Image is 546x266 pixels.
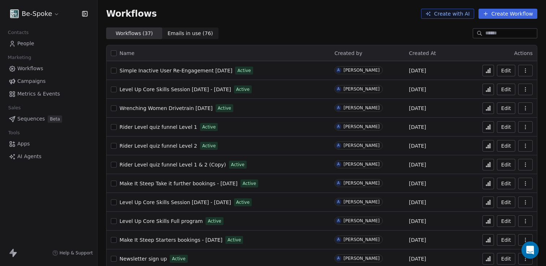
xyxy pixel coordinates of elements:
[231,161,244,168] span: Active
[497,234,515,246] button: Edit
[120,218,203,225] a: Level Up Core Skills Full program
[334,50,362,56] span: Created by
[120,199,231,206] a: Level Up Core Skills Session [DATE] - [DATE]
[17,40,34,47] span: People
[202,124,216,130] span: Active
[478,9,537,19] button: Create Workflow
[409,123,426,131] span: [DATE]
[337,237,340,242] div: A
[409,105,426,112] span: [DATE]
[514,50,533,56] span: Actions
[343,256,380,261] div: [PERSON_NAME]
[343,143,380,148] div: [PERSON_NAME]
[120,86,231,93] a: Level Up Core Skills Session [DATE] - [DATE]
[236,199,250,206] span: Active
[337,180,340,186] div: A
[6,63,91,75] a: Workflows
[409,67,426,74] span: [DATE]
[6,38,91,50] a: People
[337,218,340,224] div: A
[120,256,167,262] span: Newsletter sign up
[421,9,474,19] button: Create with AI
[497,140,515,152] a: Edit
[6,75,91,87] a: Campaigns
[60,250,93,256] span: Help & Support
[120,199,231,205] span: Level Up Core Skills Session [DATE] - [DATE]
[218,105,231,111] span: Active
[120,255,167,262] a: Newsletter sign up
[343,181,380,186] div: [PERSON_NAME]
[497,65,515,76] button: Edit
[343,124,380,129] div: [PERSON_NAME]
[409,142,426,149] span: [DATE]
[17,140,30,148] span: Apps
[343,199,380,204] div: [PERSON_NAME]
[409,236,426,244] span: [DATE]
[120,180,238,187] a: Make It Steep Take it further bookings - [DATE]
[52,250,93,256] a: Help & Support
[120,236,222,244] a: Make It Steep Starters bookings - [DATE]
[120,181,238,186] span: Make It Steep Take it further bookings - [DATE]
[497,215,515,227] button: Edit
[6,151,91,162] a: AI Agents
[6,113,91,125] a: SequencesBeta
[6,88,91,100] a: Metrics & Events
[497,253,515,265] button: Edit
[227,237,241,243] span: Active
[343,86,380,92] div: [PERSON_NAME]
[120,105,213,112] a: Wrenching Women Drivetrain [DATE]
[202,143,216,149] span: Active
[497,159,515,170] a: Edit
[120,105,213,111] span: Wrenching Women Drivetrain [DATE]
[337,67,340,73] div: A
[120,143,197,149] span: Rider Level quiz funnel Level 2
[497,84,515,95] a: Edit
[10,9,19,18] img: Facebook%20profile%20picture.png
[337,161,340,167] div: A
[337,199,340,205] div: A
[48,115,62,123] span: Beta
[343,68,380,73] div: [PERSON_NAME]
[120,237,222,243] span: Make It Steep Starters bookings - [DATE]
[9,8,61,20] button: Be-Spoke
[120,123,197,131] a: Rider Level quiz funnel Level 1
[172,256,185,262] span: Active
[497,178,515,189] button: Edit
[5,52,34,63] span: Marketing
[106,9,157,19] span: Workflows
[497,121,515,133] a: Edit
[497,197,515,208] button: Edit
[5,27,32,38] span: Contacts
[337,143,340,148] div: A
[409,180,426,187] span: [DATE]
[17,153,42,160] span: AI Agents
[409,255,426,262] span: [DATE]
[22,9,52,18] span: Be-Spoke
[236,86,250,93] span: Active
[120,218,203,224] span: Level Up Core Skills Full program
[337,105,340,111] div: A
[120,86,231,92] span: Level Up Core Skills Session [DATE] - [DATE]
[17,115,45,123] span: Sequences
[6,138,91,150] a: Apps
[409,86,426,93] span: [DATE]
[17,65,43,72] span: Workflows
[120,142,197,149] a: Rider Level quiz funnel Level 2
[120,161,226,168] a: Rider Level quiz funnel Level 1 & 2 (Copy)
[120,124,197,130] span: Rider Level quiz funnel Level 1
[17,77,45,85] span: Campaigns
[497,102,515,114] a: Edit
[5,102,24,113] span: Sales
[343,105,380,110] div: [PERSON_NAME]
[5,127,23,138] span: Tools
[343,218,380,223] div: [PERSON_NAME]
[120,162,226,168] span: Rider Level quiz funnel Level 1 & 2 (Copy)
[337,256,340,261] div: A
[409,50,436,56] span: Created At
